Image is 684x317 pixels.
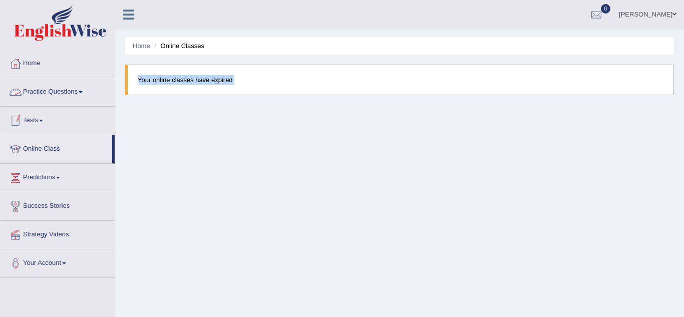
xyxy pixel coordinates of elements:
[1,249,115,274] a: Your Account
[601,4,611,14] span: 0
[1,50,115,75] a: Home
[152,41,204,51] li: Online Classes
[1,221,115,246] a: Strategy Videos
[125,65,674,95] blockquote: Your online classes have expired
[1,135,112,160] a: Online Class
[133,42,150,50] a: Home
[1,78,115,103] a: Practice Questions
[1,164,115,189] a: Predictions
[1,192,115,217] a: Success Stories
[1,107,115,132] a: Tests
